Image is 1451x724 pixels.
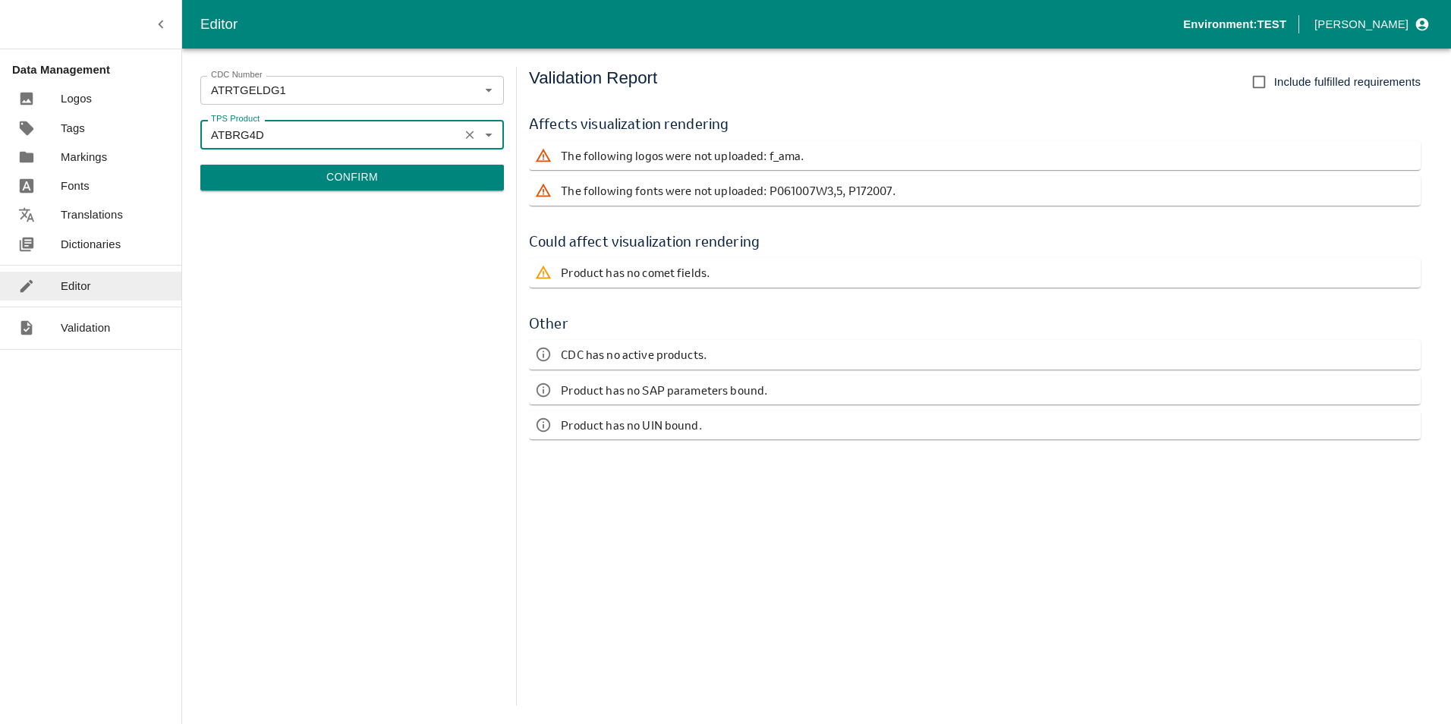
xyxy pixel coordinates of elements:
[61,236,121,253] p: Dictionaries
[561,264,710,281] p: Product has no comet fields.
[61,90,92,107] p: Logos
[61,149,107,165] p: Markings
[479,124,499,144] button: Open
[200,165,504,190] button: Confirm
[211,113,260,125] label: TPS Product
[200,13,1183,36] div: Editor
[561,182,895,199] p: The following fonts were not uploaded: P061007W3,5, P172007.
[529,230,1421,253] h6: Could affect visualization rendering
[61,278,91,294] p: Editor
[1274,74,1421,90] span: Include fulfilled requirements
[529,112,1421,135] h6: Affects visualization rendering
[529,312,1421,335] h6: Other
[460,124,480,145] button: Clear
[561,382,767,398] p: Product has no SAP parameters bound.
[12,61,181,78] p: Data Management
[61,320,111,336] p: Validation
[61,206,123,223] p: Translations
[561,346,707,363] p: CDC has no active products.
[529,67,657,97] h5: Validation Report
[211,69,263,81] label: CDC Number
[61,120,85,137] p: Tags
[61,178,90,194] p: Fonts
[561,417,701,433] p: Product has no UIN bound.
[561,147,804,164] p: The following logos were not uploaded: f_ama.
[1314,16,1409,33] p: [PERSON_NAME]
[1183,16,1286,33] p: Environment: TEST
[1308,11,1433,37] button: profile
[479,80,499,100] button: Open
